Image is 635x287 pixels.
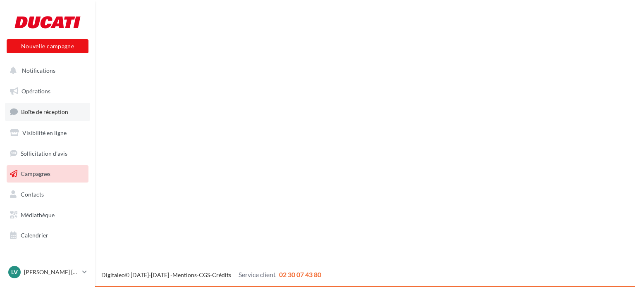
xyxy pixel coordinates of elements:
[5,103,90,121] a: Boîte de réception
[172,271,197,278] a: Mentions
[5,186,90,203] a: Contacts
[212,271,231,278] a: Crédits
[5,165,90,183] a: Campagnes
[5,145,90,162] a: Sollicitation d'avis
[21,108,68,115] span: Boîte de réception
[279,270,321,278] span: 02 30 07 43 80
[21,232,48,239] span: Calendrier
[21,149,67,157] span: Sollicitation d'avis
[5,62,87,79] button: Notifications
[5,206,90,224] a: Médiathèque
[21,191,44,198] span: Contacts
[21,211,55,218] span: Médiathèque
[101,271,321,278] span: © [DATE]-[DATE] - - -
[21,170,50,177] span: Campagnes
[7,264,88,280] a: Lv [PERSON_NAME] [PERSON_NAME]
[22,129,67,136] span: Visibilité en ligne
[101,271,125,278] a: Digitaleo
[5,124,90,142] a: Visibilité en ligne
[24,268,79,276] p: [PERSON_NAME] [PERSON_NAME]
[199,271,210,278] a: CGS
[5,83,90,100] a: Opérations
[5,227,90,244] a: Calendrier
[239,270,276,278] span: Service client
[7,39,88,53] button: Nouvelle campagne
[22,67,55,74] span: Notifications
[21,88,50,95] span: Opérations
[11,268,18,276] span: Lv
